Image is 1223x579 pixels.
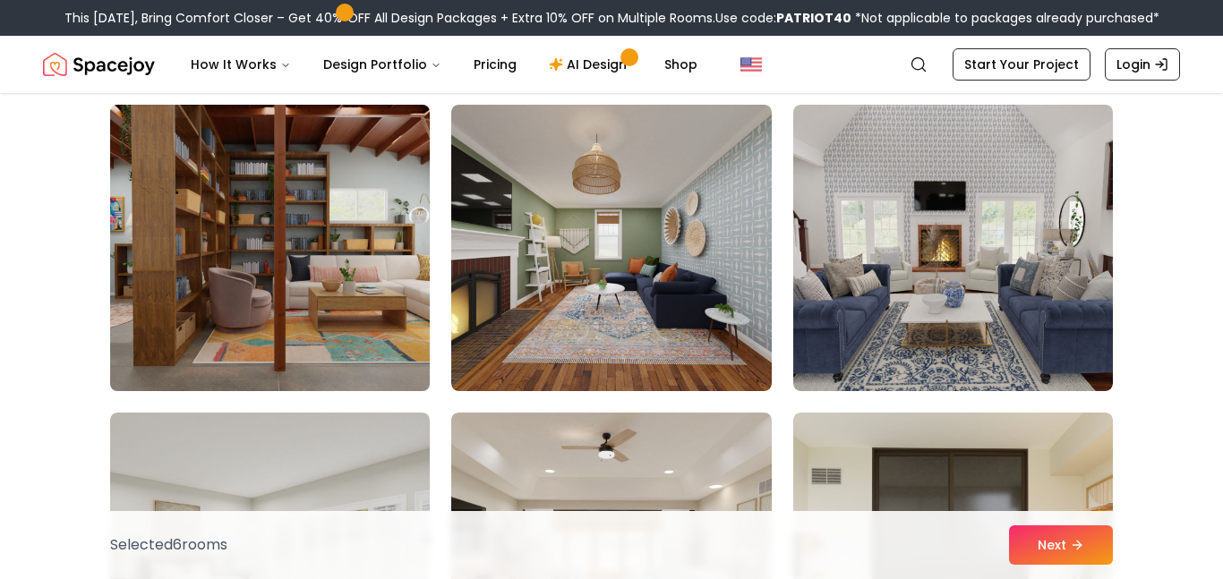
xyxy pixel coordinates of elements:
a: Start Your Project [953,48,1090,81]
nav: Main [176,47,712,82]
a: Spacejoy [43,47,155,82]
img: Room room-45 [793,105,1113,391]
img: United States [740,54,762,75]
img: Room room-43 [102,98,438,398]
div: This [DATE], Bring Comfort Closer – Get 40% OFF All Design Packages + Extra 10% OFF on Multiple R... [64,9,1159,27]
a: Login [1105,48,1180,81]
a: Pricing [459,47,531,82]
img: Spacejoy Logo [43,47,155,82]
span: Use code: [715,9,851,27]
p: Selected 6 room s [110,534,227,556]
button: Design Portfolio [309,47,456,82]
nav: Global [43,36,1180,93]
a: Shop [650,47,712,82]
button: How It Works [176,47,305,82]
img: Room room-44 [451,105,771,391]
button: Next [1009,525,1113,565]
span: *Not applicable to packages already purchased* [851,9,1159,27]
a: AI Design [535,47,646,82]
b: PATRIOT40 [776,9,851,27]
